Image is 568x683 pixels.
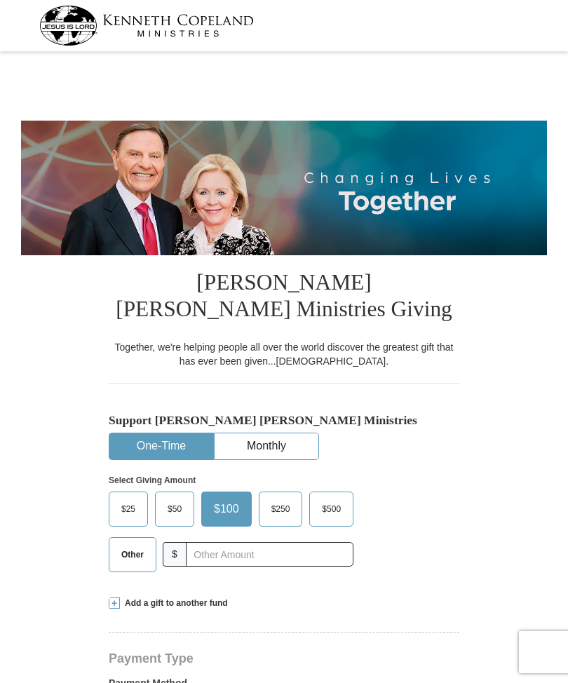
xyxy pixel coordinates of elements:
[109,653,459,664] h4: Payment Type
[264,499,297,520] span: $250
[120,597,228,609] span: Add a gift to another fund
[215,433,318,459] button: Monthly
[161,499,189,520] span: $50
[109,255,459,339] h1: [PERSON_NAME] [PERSON_NAME] Ministries Giving
[207,499,246,520] span: $100
[186,542,353,567] input: Other Amount
[114,499,142,520] span: $25
[39,6,254,46] img: kcm-header-logo.svg
[315,499,348,520] span: $500
[109,475,196,485] strong: Select Giving Amount
[163,542,187,567] span: $
[109,413,459,428] h5: Support [PERSON_NAME] [PERSON_NAME] Ministries
[109,340,459,368] div: Together, we're helping people all over the world discover the greatest gift that has ever been g...
[109,433,213,459] button: One-Time
[114,544,151,565] span: Other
